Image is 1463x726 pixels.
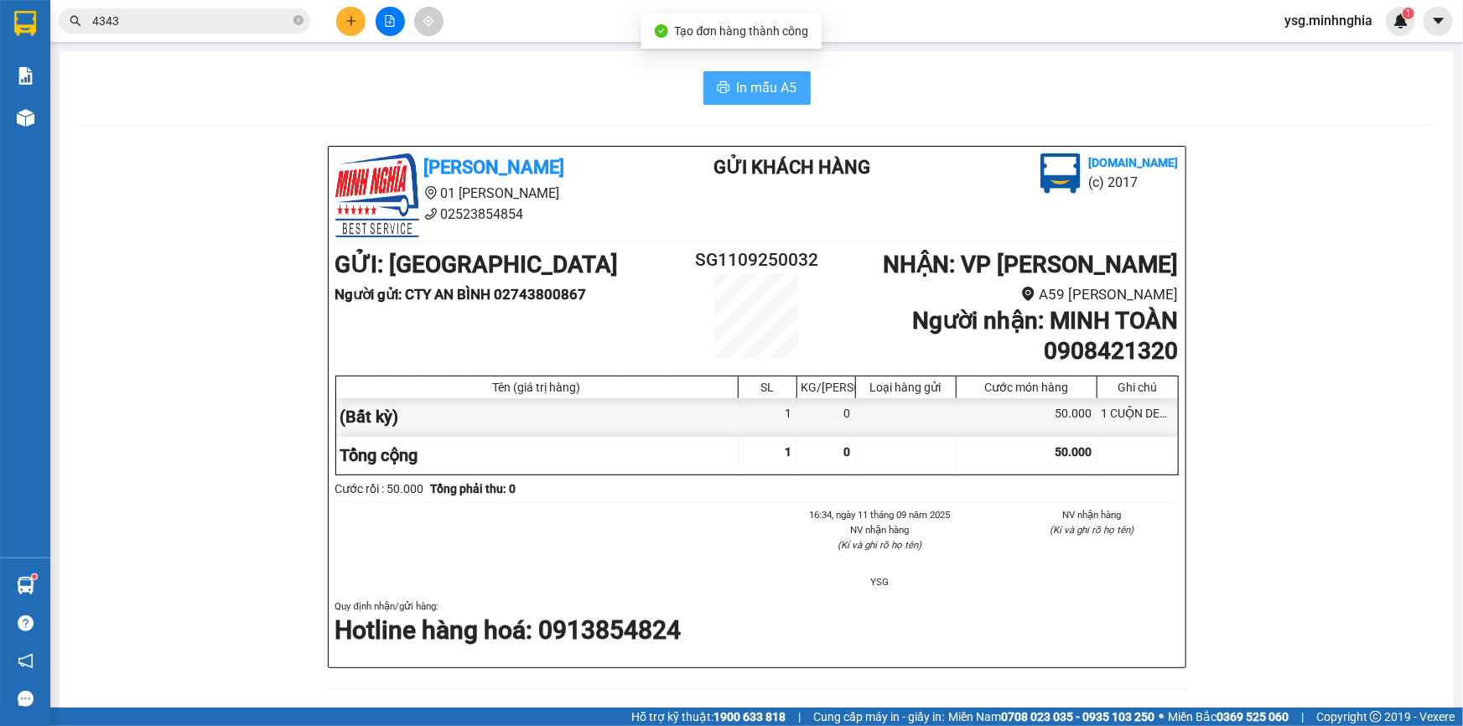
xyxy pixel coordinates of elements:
b: GỬI : [GEOGRAPHIC_DATA] [335,251,619,278]
li: (c) 2017 [1089,172,1179,193]
strong: Hotline hàng hoá: 0913854824 [335,615,682,645]
span: notification [18,653,34,669]
div: Tên (giá trị hàng) [340,381,734,394]
li: 16:34, ngày 11 tháng 09 năm 2025 [794,507,967,522]
div: 1 [739,398,797,436]
div: Cước món hàng [961,381,1092,394]
div: SL [743,381,792,394]
button: aim [414,7,444,36]
span: phone [424,207,438,220]
b: Gửi khách hàng [713,157,870,178]
b: [DOMAIN_NAME] [1089,156,1179,169]
sup: 1 [1403,8,1414,19]
div: Cước rồi : 50.000 [335,480,424,498]
span: check-circle [655,24,668,38]
span: In mẫu A5 [737,77,797,98]
span: 50.000 [1056,445,1092,459]
img: logo.jpg [8,8,91,91]
b: GỬI : [GEOGRAPHIC_DATA] [8,105,291,132]
div: (Bất kỳ) [336,398,739,436]
span: search [70,15,81,27]
li: 01 [PERSON_NAME] [335,183,647,204]
span: environment [1021,287,1035,301]
b: [PERSON_NAME] [96,11,237,32]
div: 1 CUỘN DECAN [1097,398,1178,436]
img: logo.jpg [1040,153,1081,194]
li: A59 [PERSON_NAME] [827,283,1178,306]
span: caret-down [1431,13,1446,29]
img: logo.jpg [335,153,419,237]
span: plus [345,15,357,27]
span: question-circle [18,615,34,631]
span: Hỗ trợ kỹ thuật: [631,708,786,726]
i: (Kí và ghi rõ họ tên) [838,539,921,551]
img: icon-new-feature [1393,13,1409,29]
b: NHẬN : VP [PERSON_NAME] [883,251,1178,278]
span: | [1301,708,1304,726]
h2: SG1109250032 [687,246,827,274]
span: Cung cấp máy in - giấy in: [813,708,944,726]
div: 50.000 [957,398,1097,436]
li: YSG [794,574,967,589]
span: ysg.minhnghia [1271,10,1386,31]
i: (Kí và ghi rõ họ tên) [1051,524,1134,536]
div: Loại hàng gửi [860,381,952,394]
div: Quy định nhận/gửi hàng : [335,599,1179,648]
span: Tạo đơn hàng thành công [675,24,809,38]
input: Tìm tên, số ĐT hoặc mã đơn [92,12,290,30]
sup: 1 [32,574,37,579]
b: Người nhận : MINH TOÀN 0908421320 [912,307,1178,365]
span: close-circle [293,13,303,29]
li: NV nhận hàng [1006,507,1179,522]
div: 0 [797,398,856,436]
button: printerIn mẫu A5 [703,71,811,105]
span: ⚪️ [1159,713,1164,720]
button: plus [336,7,366,36]
span: message [18,691,34,707]
li: 02523854854 [335,204,647,225]
span: file-add [384,15,396,27]
span: Miền Bắc [1168,708,1289,726]
span: 0 [844,445,851,459]
li: 02523854854 [8,58,319,79]
div: Ghi chú [1102,381,1174,394]
li: 01 [PERSON_NAME] [8,37,319,58]
img: logo-vxr [14,11,36,36]
span: environment [96,40,110,54]
strong: 0708 023 035 - 0935 103 250 [1001,710,1154,723]
span: aim [423,15,434,27]
span: printer [717,80,730,96]
span: copyright [1370,711,1382,723]
span: Tổng cộng [340,445,418,465]
b: Người gửi : CTY AN BÌNH 02743800867 [335,286,587,303]
span: Miền Nam [948,708,1154,726]
button: file-add [376,7,405,36]
button: caret-down [1424,7,1453,36]
strong: 1900 633 818 [713,710,786,723]
li: NV nhận hàng [794,522,967,537]
img: warehouse-icon [17,577,34,594]
b: Tổng phải thu: 0 [431,482,516,495]
span: 1 [786,445,792,459]
span: | [798,708,801,726]
img: solution-icon [17,67,34,85]
b: [PERSON_NAME] [424,157,565,178]
strong: 0369 525 060 [1217,710,1289,723]
div: KG/[PERSON_NAME] [802,381,851,394]
span: environment [424,186,438,200]
span: 1 [1405,8,1411,19]
img: warehouse-icon [17,109,34,127]
span: close-circle [293,15,303,25]
span: phone [96,61,110,75]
